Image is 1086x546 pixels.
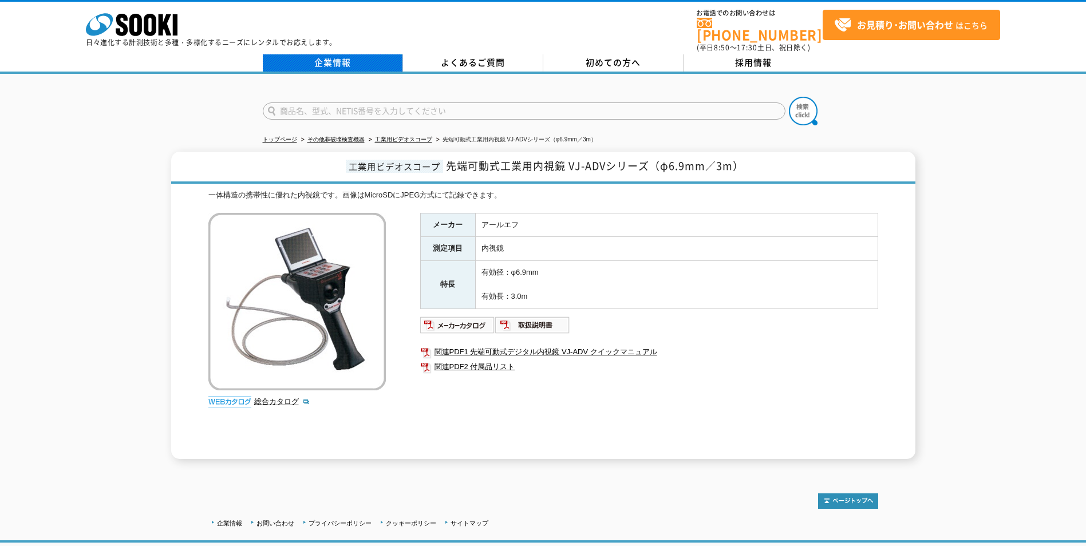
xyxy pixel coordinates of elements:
[254,397,310,406] a: 総合カタログ
[475,261,878,308] td: 有効径：φ6.9mm 有効長：3.0m
[403,54,543,72] a: よくあるご質問
[823,10,1000,40] a: お見積り･お問い合わせはこちら
[495,323,570,332] a: 取扱説明書
[714,42,730,53] span: 8:50
[475,213,878,237] td: アールエフ
[208,213,386,390] img: 先端可動式工業用内視鏡 VJ-ADVシリーズ（φ6.9mm／3m）
[697,10,823,17] span: お電話でのお問い合わせは
[434,134,597,146] li: 先端可動式工業用内視鏡 VJ-ADVシリーズ（φ6.9mm／3m）
[420,323,495,332] a: メーカーカタログ
[86,39,337,46] p: 日々進化する計測技術と多種・多様化するニーズにレンタルでお応えします。
[309,520,372,527] a: プライバシーポリシー
[208,189,878,201] div: 一体構造の携帯性に優れた内視鏡です。画像はMicroSDにJPEG方式にて記録できます。
[697,18,823,41] a: [PHONE_NUMBER]
[420,261,475,308] th: 特長
[263,102,785,120] input: 商品名、型式、NETIS番号を入力してください
[420,316,495,334] img: メーカーカタログ
[256,520,294,527] a: お問い合わせ
[446,158,744,173] span: 先端可動式工業用内視鏡 VJ-ADVシリーズ（φ6.9mm／3m）
[543,54,684,72] a: 初めての方へ
[217,520,242,527] a: 企業情報
[307,136,365,143] a: その他非破壊検査機器
[375,136,432,143] a: 工業用ビデオスコープ
[451,520,488,527] a: サイトマップ
[857,18,953,31] strong: お見積り･お問い合わせ
[586,56,641,69] span: 初めての方へ
[420,237,475,261] th: 測定項目
[818,493,878,509] img: トップページへ
[386,520,436,527] a: クッキーポリシー
[834,17,988,34] span: はこちら
[495,316,570,334] img: 取扱説明書
[420,359,878,374] a: 関連PDF2 付属品リスト
[263,136,297,143] a: トップページ
[263,54,403,72] a: 企業情報
[208,396,251,407] img: webカタログ
[420,213,475,237] th: メーカー
[789,97,818,125] img: btn_search.png
[420,345,878,359] a: 関連PDF1 先端可動式デジタル内視鏡 VJ-ADV クイックマニュアル
[737,42,757,53] span: 17:30
[475,237,878,261] td: 内視鏡
[697,42,810,53] span: (平日 ～ 土日、祝日除く)
[346,160,443,173] span: 工業用ビデオスコープ
[684,54,824,72] a: 採用情報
